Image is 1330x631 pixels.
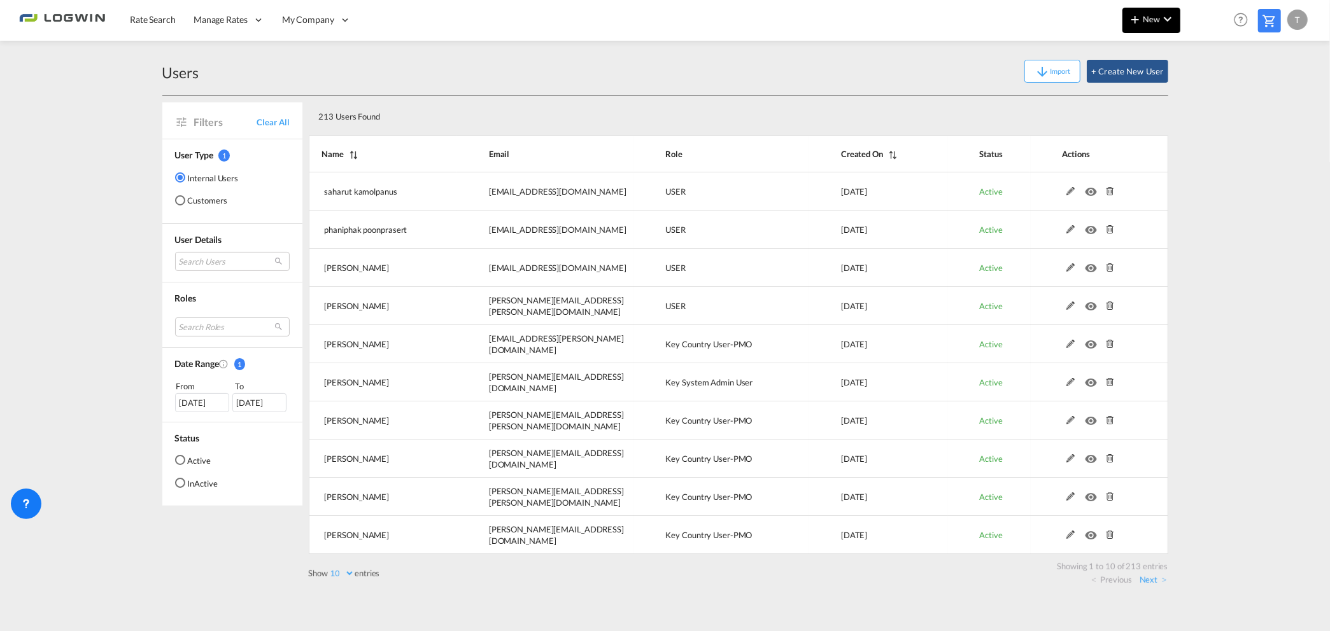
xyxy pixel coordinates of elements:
td: Key Country User-PMO [634,440,809,478]
md-icon: icon-eye [1086,527,1102,536]
span: Date Range [175,358,219,369]
md-icon: icon-eye [1086,260,1102,269]
td: saharut kamolpanus [309,172,457,211]
span: My Company [282,13,334,26]
md-icon: icon-eye [1086,413,1102,422]
td: saharut.kamolpanus@logwin-logistics.com [457,172,634,211]
span: 1 [218,149,230,162]
td: Key Country User-PMO [634,401,809,440]
span: phaniphak poonprasert [325,225,407,235]
md-icon: icon-eye [1086,184,1102,193]
span: [EMAIL_ADDRESS][DOMAIN_NAME] [489,186,626,197]
md-radio-button: Active [175,454,218,466]
td: jens.rupprecht@logwin-logistics.com [457,440,634,478]
span: Active [980,530,1003,540]
span: Key Country User-PMO [666,492,753,502]
md-radio-button: Internal Users [175,171,239,184]
button: + Create New User [1087,60,1168,83]
th: Status [948,135,1031,172]
span: [PERSON_NAME] [325,454,390,464]
span: Help [1230,9,1252,31]
a: Previous [1091,574,1131,585]
span: [PERSON_NAME][EMAIL_ADDRESS][DOMAIN_NAME] [489,524,624,546]
span: [PERSON_NAME] [325,377,390,387]
span: Key Country User-PMO [666,415,753,426]
span: [PERSON_NAME] [325,530,390,540]
select: Showentries [328,568,355,579]
td: diana.naths@logwin-logistics.com [457,363,634,401]
span: [DATE] [841,225,867,235]
th: Name [309,135,457,172]
td: 2025-08-12 [809,401,948,440]
td: Key System Admin User [634,363,809,401]
div: T [1287,10,1308,30]
div: [DATE] [175,393,229,412]
span: [PERSON_NAME] [325,339,390,349]
div: [DATE] [232,393,287,412]
th: Actions [1031,135,1168,172]
td: 2025-07-11 [809,516,948,554]
td: 2025-08-12 [809,325,948,363]
md-icon: icon-eye [1086,336,1102,345]
md-radio-button: InActive [175,476,218,489]
th: Email [457,135,634,172]
td: 2025-08-12 [809,478,948,516]
td: Liu Summer [309,249,457,287]
td: Timo Otto [309,325,457,363]
span: Active [980,415,1003,426]
td: maryanne.sim@logwin-logistics.com [457,516,634,554]
span: Key System Admin User [666,377,753,387]
span: [PERSON_NAME] [325,415,390,426]
span: [PERSON_NAME][EMAIL_ADDRESS][PERSON_NAME][DOMAIN_NAME] [489,410,624,431]
span: USER [666,301,686,311]
div: Help [1230,9,1258,32]
div: To [234,380,290,392]
td: phaniphak.poonprasert@logwin-logistics.com [457,211,634,249]
span: [DATE] [841,301,867,311]
span: Rate Search [130,14,176,25]
span: Status [175,433,199,443]
span: Manage Rates [194,13,248,26]
span: [PERSON_NAME] [325,301,390,311]
span: Roles [175,293,197,303]
span: saharut kamolpanus [325,186,397,197]
td: Key Country User-PMO [634,516,809,554]
td: Key Country User-PMO [634,325,809,363]
td: USER [634,287,809,325]
md-icon: Created On [219,359,229,369]
td: Jens Rupprecht [309,440,457,478]
td: 2025-09-04 [809,172,948,211]
span: Active [980,454,1003,464]
md-radio-button: Customers [175,194,239,207]
span: [DATE] [841,339,867,349]
span: [PERSON_NAME][EMAIL_ADDRESS][PERSON_NAME][DOMAIN_NAME] [489,295,624,317]
span: Active [980,339,1003,349]
span: [DATE] [841,377,867,387]
div: Showing 1 to 10 of 213 entries [315,554,1168,572]
td: timo.otto@logwin-logistics.com [457,325,634,363]
button: icon-plus 400-fgNewicon-chevron-down [1122,8,1180,33]
td: rike.rudnik@logwin-logistics.com [457,478,634,516]
span: Key Country User-PMO [666,530,753,540]
td: Diana Naths [309,363,457,401]
span: [PERSON_NAME][EMAIL_ADDRESS][DOMAIN_NAME] [489,371,624,393]
md-icon: icon-eye [1086,375,1102,384]
span: [DATE] [841,415,867,426]
td: Key Country User-PMO [634,478,809,516]
span: [PERSON_NAME][EMAIL_ADDRESS][PERSON_NAME][DOMAIN_NAME] [489,486,624,508]
td: 2025-09-01 [809,287,948,325]
span: [DATE] [841,263,867,273]
span: User Details [175,234,222,245]
span: USER [666,225,686,235]
md-icon: icon-eye [1086,451,1102,460]
td: 2025-08-12 [809,440,948,478]
span: Clear All [257,116,289,128]
md-icon: icon-eye [1086,222,1102,231]
span: Active [980,225,1003,235]
td: 2025-09-04 [809,211,948,249]
td: Martina Smuda [309,401,457,440]
span: [DATE] [841,530,867,540]
md-icon: icon-eye [1086,489,1102,498]
span: [PERSON_NAME] [325,263,390,273]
